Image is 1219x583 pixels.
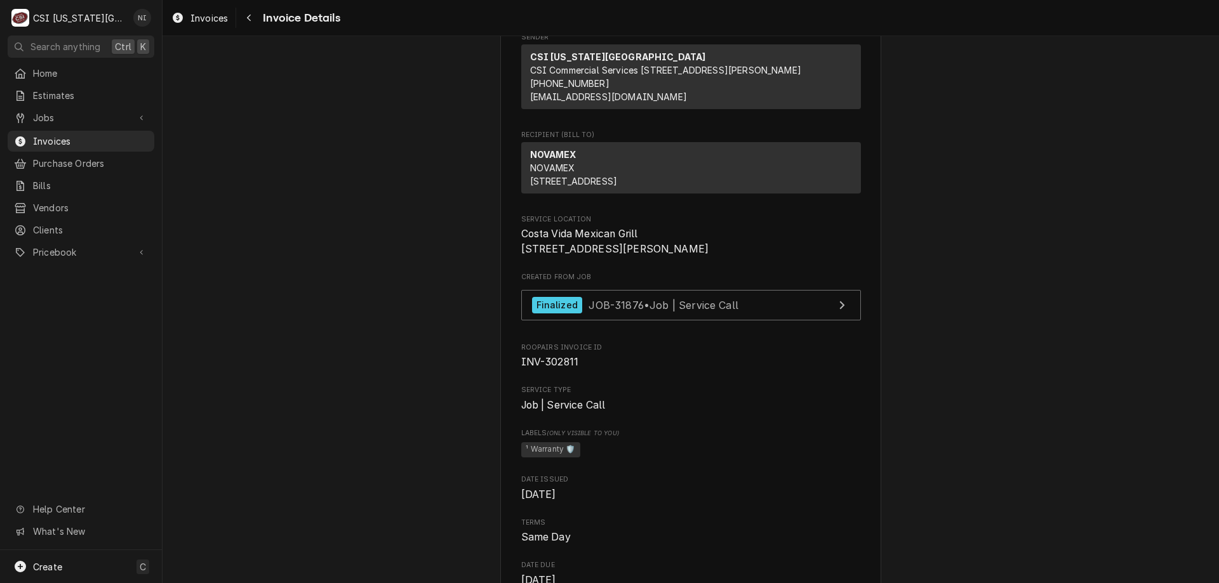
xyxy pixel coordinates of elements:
span: Terms [521,530,861,545]
div: Sender [521,44,861,114]
a: Clients [8,219,154,240]
div: NI [133,9,151,27]
span: Estimates [33,89,148,102]
strong: CSI [US_STATE][GEOGRAPHIC_DATA] [530,51,706,62]
span: Service Location [521,226,861,256]
span: [object Object] [521,440,861,459]
div: Invoice Recipient [521,130,861,199]
span: C [140,560,146,573]
div: Service Type [521,385,861,412]
a: Purchase Orders [8,153,154,174]
div: Nate Ingram's Avatar [133,9,151,27]
span: CSI Commercial Services [STREET_ADDRESS][PERSON_NAME] [530,65,801,75]
span: JOB-31876 • Job | Service Call [589,298,738,311]
div: CSI Kansas City's Avatar [11,9,29,27]
span: Home [33,67,148,80]
span: Terms [521,518,861,528]
span: Invoice Details [259,10,340,27]
span: Date Issued [521,487,861,502]
span: Service Type [521,385,861,395]
a: Bills [8,175,154,196]
a: View Job [521,290,861,321]
span: Jobs [33,111,129,124]
button: Navigate back [239,8,259,28]
span: INV-302811 [521,356,579,368]
a: Invoices [166,8,233,29]
span: Service Type [521,398,861,413]
a: Go to Jobs [8,107,154,128]
div: Invoice Sender [521,32,861,115]
a: Home [8,63,154,84]
span: NOVAMEX [STREET_ADDRESS] [530,162,618,187]
div: Recipient (Bill To) [521,142,861,193]
span: Help Center [33,502,147,516]
span: Invoices [33,134,148,148]
div: Finalized [532,297,582,314]
span: Vendors [33,201,148,214]
span: Sender [521,32,861,43]
div: Terms [521,518,861,545]
a: [EMAIL_ADDRESS][DOMAIN_NAME] [530,91,687,102]
a: Go to Pricebook [8,242,154,263]
span: Search anything [30,40,100,53]
div: Service Location [521,214,861,257]
span: Create [33,561,62,572]
span: Recipient (Bill To) [521,130,861,140]
a: Vendors [8,197,154,218]
span: Bills [33,179,148,192]
span: Pricebook [33,246,129,259]
div: Recipient (Bill To) [521,142,861,199]
span: Roopairs Invoice ID [521,355,861,370]
span: Job | Service Call [521,399,606,411]
a: [PHONE_NUMBER] [530,78,609,89]
span: Created From Job [521,272,861,282]
strong: NOVAMEX [530,149,576,160]
button: Search anythingCtrlK [8,36,154,58]
a: Go to What's New [8,521,154,542]
span: Costa Vida Mexican Grill [STREET_ADDRESS][PERSON_NAME] [521,228,709,255]
div: Created From Job [521,272,861,327]
span: Clients [33,223,148,237]
span: Date Due [521,560,861,570]
span: Purchase Orders [33,157,148,170]
span: K [140,40,146,53]
a: Go to Help Center [8,499,154,520]
div: [object Object] [521,428,861,459]
span: (Only Visible to You) [547,429,618,436]
span: [DATE] [521,488,556,501]
a: Invoices [8,131,154,152]
span: Invoices [190,11,228,25]
span: Service Location [521,214,861,225]
div: Date Issued [521,475,861,502]
div: C [11,9,29,27]
span: ¹ Warranty 🛡️ [521,442,581,457]
span: Labels [521,428,861,438]
span: Roopairs Invoice ID [521,343,861,353]
div: CSI [US_STATE][GEOGRAPHIC_DATA] [33,11,126,25]
span: Ctrl [115,40,131,53]
div: Sender [521,44,861,109]
span: Date Issued [521,475,861,485]
a: Estimates [8,85,154,106]
div: Roopairs Invoice ID [521,343,861,370]
span: What's New [33,525,147,538]
span: Same Day [521,531,571,543]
